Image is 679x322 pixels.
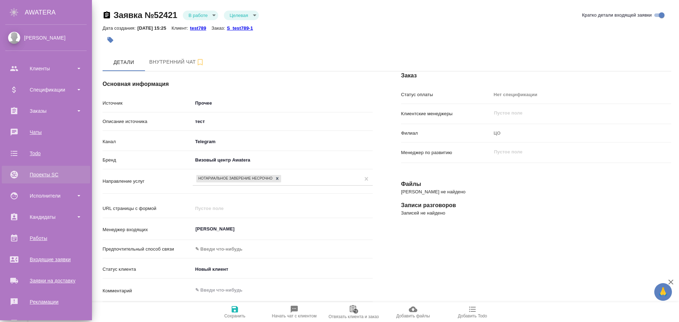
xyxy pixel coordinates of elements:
button: Отвязать клиента и заказ [324,302,383,322]
div: Todo [5,148,87,159]
h4: Заказ [401,71,671,80]
button: Скопировать ссылку [103,11,111,19]
button: Добавить тэг [103,32,118,48]
span: Кратко детали входящей заявки [582,12,652,19]
div: В работе [224,11,259,20]
div: Новый клиент [193,263,373,275]
input: ✎ Введи что-нибудь [193,116,373,127]
a: Рекламации [2,293,90,311]
button: Добавить Todo [443,302,502,322]
a: Todo [2,145,90,162]
h4: Файлы [401,180,671,188]
div: [PERSON_NAME] [5,34,87,42]
h4: Записи разговоров [401,201,671,210]
div: Проекты SC [5,169,87,180]
span: 🙏 [657,285,669,299]
a: Заявка №52421 [114,10,177,20]
div: Прочее [193,97,373,109]
button: Начать чат с клиентом [265,302,324,322]
p: [PERSON_NAME] не найдено [401,188,671,195]
span: Сохранить [224,314,245,318]
button: В работе [186,12,210,18]
a: Проекты SC [2,166,90,183]
div: ✎ Введи что-нибудь [193,243,373,255]
div: Входящие заявки [5,254,87,265]
div: Исполнители [5,191,87,201]
span: Добавить Todo [458,314,487,318]
button: Сохранить [205,302,265,322]
p: Бренд [103,157,193,164]
a: Работы [2,229,90,247]
button: Open [369,228,370,230]
p: Заказ: [211,25,227,31]
span: Добавить файлы [396,314,430,318]
p: Комментарий [103,287,193,294]
div: Telegram [193,136,373,148]
a: S_test789-1 [227,25,259,31]
p: Описание источника [103,118,193,125]
svg: Подписаться [196,58,204,66]
div: ЦО [491,127,671,139]
a: Заявки на доставку [2,272,90,289]
input: Пустое поле [193,203,373,213]
div: Заявки на доставку [5,275,87,286]
p: Записей не найдено [401,210,671,217]
p: Филиал [401,130,491,137]
span: Начать чат с клиентом [272,314,317,318]
span: Внутренний чат [149,58,204,66]
a: Входящие заявки [2,251,90,268]
div: Чаты [5,127,87,137]
div: Спецификации [5,84,87,95]
p: Клиент: [172,25,190,31]
div: AWATERA [25,5,92,19]
input: Пустое поле [493,147,655,156]
p: Менеджер входящих [103,226,193,233]
p: Предпочтительный способ связи [103,246,193,253]
a: Чаты [2,123,90,141]
div: Работы [5,233,87,244]
button: Целевая [227,12,250,18]
p: Менеджер по развитию [401,149,491,156]
span: Детали [107,58,141,67]
p: Канал [103,138,193,145]
div: Визовый центр Awatera [193,154,373,166]
div: Нет спецификации [491,89,671,101]
p: Статус оплаты [401,91,491,98]
div: Кандидаты [5,212,87,222]
p: URL страницы с формой [103,205,193,212]
p: Направление услуг [103,178,193,185]
div: В работе [183,11,218,20]
div: Клиенты [5,63,87,74]
p: [DATE] 15:25 [137,25,172,31]
p: Источник [103,100,193,107]
div: Заказы [5,106,87,116]
span: Отвязать клиента и заказ [329,314,379,319]
div: Рекламации [5,297,87,307]
p: Клиентские менеджеры [401,110,491,117]
p: Дата создания: [103,25,137,31]
h4: Основная информация [103,80,373,88]
button: Добавить файлы [383,302,443,322]
div: Нотариальное заверение несрочно [196,175,274,182]
input: Пустое поле [493,109,655,117]
p: Статус клиента [103,266,193,273]
a: test789 [190,25,211,31]
div: ✎ Введи что-нибудь [195,246,364,253]
button: 🙏 [654,283,672,301]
